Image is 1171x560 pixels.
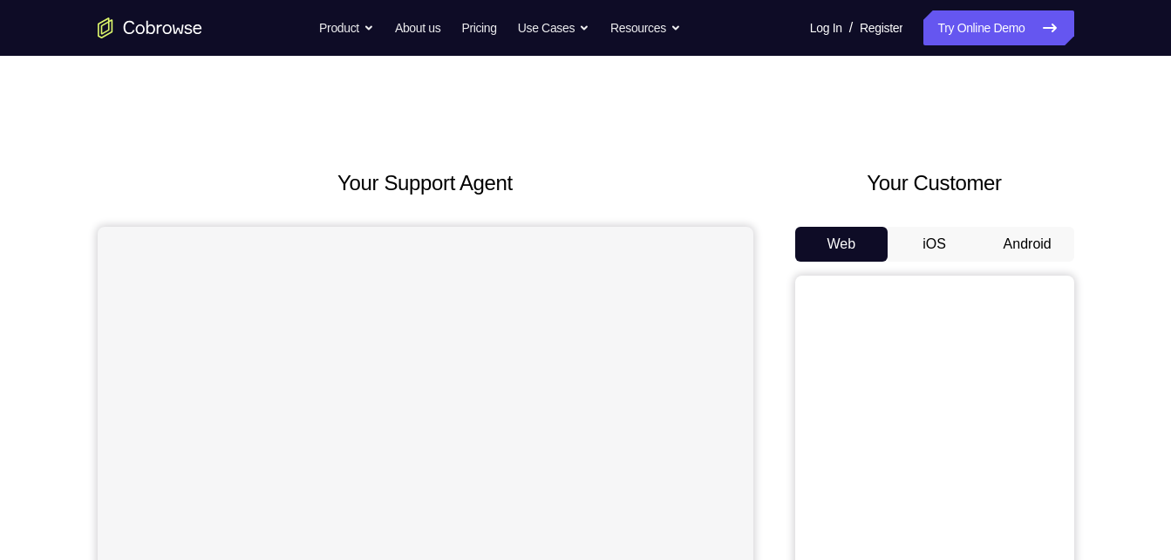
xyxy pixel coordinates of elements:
[395,10,440,45] a: About us
[319,10,374,45] button: Product
[849,17,853,38] span: /
[795,167,1074,199] h2: Your Customer
[981,227,1074,262] button: Android
[923,10,1073,45] a: Try Online Demo
[860,10,902,45] a: Register
[888,227,981,262] button: iOS
[98,17,202,38] a: Go to the home page
[795,227,888,262] button: Web
[98,167,753,199] h2: Your Support Agent
[610,10,681,45] button: Resources
[461,10,496,45] a: Pricing
[518,10,589,45] button: Use Cases
[810,10,842,45] a: Log In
